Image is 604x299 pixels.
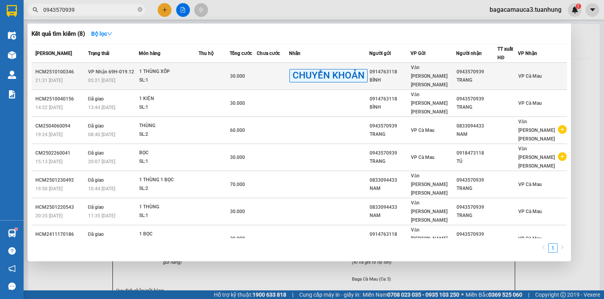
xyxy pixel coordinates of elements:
span: notification [8,265,16,272]
div: SL: 2 [139,184,198,193]
div: 1 THÙNG XỐP [139,67,198,76]
span: Văn [PERSON_NAME] [PERSON_NAME] [518,146,555,169]
div: CM2504060094 [35,122,86,130]
span: Đã giao [88,204,104,210]
b: [PERSON_NAME] [45,5,111,15]
span: 11:35 [DATE] [88,213,115,219]
li: 85 [PERSON_NAME] [4,17,150,27]
span: VP Nhận 69H-019.12 [88,69,134,75]
span: VP Gửi [411,51,425,56]
span: plus-circle [558,125,567,134]
div: 0943570939 [457,203,497,211]
div: 0914763118 [370,68,411,76]
h3: Kết quả tìm kiếm ( 8 ) [31,30,85,38]
div: HCM2510040156 [35,95,86,103]
span: Chưa cước [257,51,280,56]
div: TRANG [457,103,497,111]
div: 0833094433 [370,203,411,211]
div: TRANG [370,157,411,166]
span: Người gửi [369,51,391,56]
span: environment [45,19,52,25]
div: CM2502260041 [35,149,86,157]
span: Thu hộ [199,51,214,56]
span: 30.000 [230,100,245,106]
span: VP Cà Mau [518,100,542,106]
span: VP Cà Mau [411,128,435,133]
div: SL: 1 [139,157,198,166]
div: 0918473118 [457,149,497,157]
div: TRANG [370,130,411,139]
span: close-circle [138,7,142,12]
span: down [107,31,112,36]
span: message [8,283,16,290]
div: TÚ [457,157,497,166]
div: 1 THÙNG 1 BỌC [139,176,198,184]
span: TT xuất HĐ [497,46,513,60]
span: Tổng cước [230,51,252,56]
div: HCM2411170186 [35,230,86,239]
li: Previous Page [539,243,548,253]
div: NAM [370,184,411,193]
div: HCM2501230492 [35,176,86,184]
div: TRANG [457,76,497,84]
span: VP Cà Mau [411,155,435,160]
div: 0833094433 [370,176,411,184]
div: 1 THÙNG [139,203,198,211]
div: 0943570939 [370,122,411,130]
div: 1 KIỆN [139,95,198,103]
span: left [541,245,546,250]
span: Nhãn [289,51,300,56]
span: Đã giao [88,232,104,237]
div: 0833094433 [457,122,497,130]
span: [PERSON_NAME] [35,51,72,56]
span: 15:13 [DATE] [35,159,63,164]
span: VP Cà Mau [518,182,542,187]
div: 0943570939 [457,68,497,76]
span: 08:40 [DATE] [88,132,115,137]
li: Next Page [558,243,567,253]
span: Món hàng [139,51,160,56]
span: 30.000 [230,155,245,160]
span: 10:44 [DATE] [88,186,115,191]
img: warehouse-icon [8,229,16,237]
span: Văn [PERSON_NAME] [PERSON_NAME] [411,173,447,196]
span: Đã giao [88,150,104,156]
span: 30.000 [230,209,245,214]
span: plus-circle [558,152,567,161]
div: TRANG [457,184,497,193]
span: phone [45,29,52,35]
div: NAM [457,130,497,139]
div: SL: 2 [139,130,198,139]
div: SL: 1 [139,76,198,85]
div: THÙNG [139,122,198,130]
img: logo-vxr [7,5,17,17]
span: 20:35 [DATE] [35,213,63,219]
span: 21:31 [DATE] [35,78,63,83]
span: Người nhận [456,51,482,56]
div: SL: 1 [139,103,198,112]
span: VP Cà Mau [518,209,542,214]
div: HCM2510100346 [35,68,86,76]
span: close-circle [138,6,142,14]
button: left [539,243,548,253]
span: Trạng thái [88,51,109,56]
div: 1 BỌC [139,230,198,239]
div: 0943570939 [457,176,497,184]
div: SL: 1 [139,211,198,220]
span: VP Cà Mau [518,236,542,241]
div: 0914763118 [370,230,411,239]
img: solution-icon [8,90,16,98]
div: BỌC [139,149,198,157]
b: GỬI : VP Cà Mau [4,49,83,62]
span: 14:22 [DATE] [35,105,63,110]
span: Văn [PERSON_NAME] [PERSON_NAME] [411,92,447,115]
span: Văn [PERSON_NAME] [PERSON_NAME] [411,200,447,223]
strong: Bộ lọc [91,31,112,37]
span: 19:50 [DATE] [35,186,63,191]
div: BÌNH [370,103,411,111]
span: 05:21 [DATE] [88,78,115,83]
div: NAM [370,211,411,220]
span: 70.000 [230,182,245,187]
div: TRANG [457,211,497,220]
div: HCM2501220543 [35,203,86,211]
